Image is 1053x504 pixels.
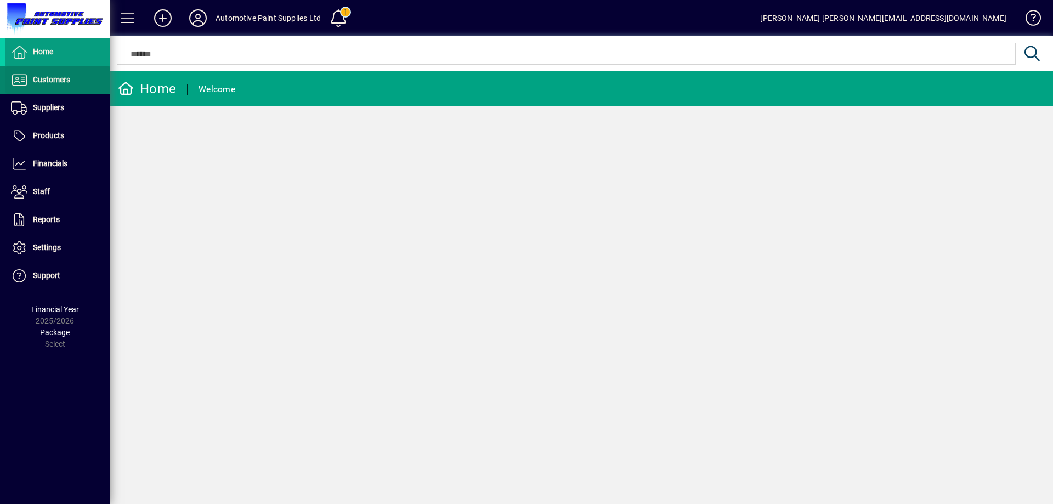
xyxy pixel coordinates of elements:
[5,178,110,206] a: Staff
[33,159,67,168] span: Financials
[5,150,110,178] a: Financials
[5,94,110,122] a: Suppliers
[5,262,110,290] a: Support
[216,9,321,27] div: Automotive Paint Supplies Ltd
[199,81,235,98] div: Welcome
[33,131,64,140] span: Products
[5,234,110,262] a: Settings
[5,66,110,94] a: Customers
[5,122,110,150] a: Products
[118,80,176,98] div: Home
[180,8,216,28] button: Profile
[760,9,1006,27] div: [PERSON_NAME] [PERSON_NAME][EMAIL_ADDRESS][DOMAIN_NAME]
[1017,2,1039,38] a: Knowledge Base
[31,305,79,314] span: Financial Year
[40,328,70,337] span: Package
[33,103,64,112] span: Suppliers
[33,271,60,280] span: Support
[33,75,70,84] span: Customers
[33,243,61,252] span: Settings
[33,215,60,224] span: Reports
[33,187,50,196] span: Staff
[5,206,110,234] a: Reports
[33,47,53,56] span: Home
[145,8,180,28] button: Add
